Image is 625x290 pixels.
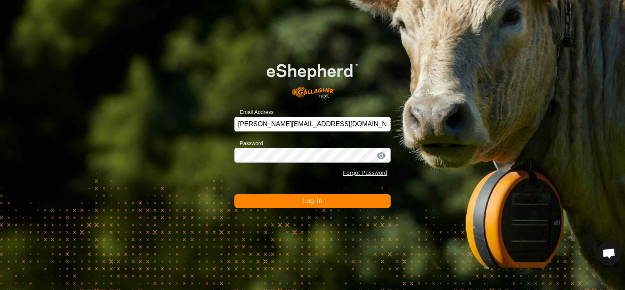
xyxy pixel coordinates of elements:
[250,51,375,104] img: E-shepherd Logo
[597,241,621,265] div: Open chat
[343,170,387,176] a: Forgot Password
[234,108,274,116] label: Email Address
[234,139,263,147] label: Password
[302,197,322,204] span: Log In
[234,194,391,208] button: Log In
[234,117,391,131] input: Email Address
